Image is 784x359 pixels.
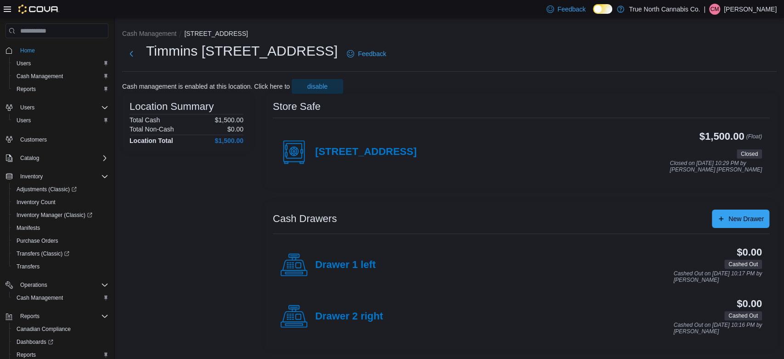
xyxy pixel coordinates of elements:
[2,279,112,291] button: Operations
[13,222,108,234] span: Manifests
[18,5,59,14] img: Cova
[13,261,108,272] span: Transfers
[2,132,112,146] button: Customers
[728,214,764,223] span: New Drawer
[2,44,112,57] button: Home
[724,260,762,269] span: Cashed Out
[13,336,108,348] span: Dashboards
[215,137,243,144] h4: $1,500.00
[13,84,108,95] span: Reports
[227,125,243,133] p: $0.00
[273,213,337,224] h3: Cash Drawers
[9,209,112,222] a: Inventory Manager (Classic)
[728,312,758,320] span: Cashed Out
[13,248,73,259] a: Transfers (Classic)
[17,294,63,302] span: Cash Management
[17,117,31,124] span: Users
[20,281,47,289] span: Operations
[20,154,39,162] span: Catalog
[13,324,108,335] span: Canadian Compliance
[13,210,108,221] span: Inventory Manager (Classic)
[17,102,108,113] span: Users
[122,83,290,90] p: Cash management is enabled at this location. Click here to
[20,136,47,143] span: Customers
[17,73,63,80] span: Cash Management
[9,234,112,247] button: Purchase Orders
[13,58,108,69] span: Users
[17,102,38,113] button: Users
[9,260,112,273] button: Transfers
[711,4,719,15] span: CM
[13,210,96,221] a: Inventory Manager (Classic)
[17,133,108,145] span: Customers
[122,45,141,63] button: Next
[17,199,56,206] span: Inventory Count
[20,173,43,180] span: Inventory
[130,101,214,112] h3: Location Summary
[9,57,112,70] button: Users
[122,29,777,40] nav: An example of EuiBreadcrumbs
[17,351,36,359] span: Reports
[13,197,59,208] a: Inventory Count
[307,82,327,91] span: disable
[9,222,112,234] button: Manifests
[17,45,108,56] span: Home
[13,71,108,82] span: Cash Management
[13,71,67,82] a: Cash Management
[741,150,758,158] span: Closed
[9,291,112,304] button: Cash Management
[17,60,31,67] span: Users
[17,250,69,257] span: Transfers (Classic)
[673,322,762,335] p: Cashed Out on [DATE] 10:16 PM by [PERSON_NAME]
[13,184,80,195] a: Adjustments (Classic)
[13,261,43,272] a: Transfers
[670,160,762,173] p: Closed on [DATE] 10:29 PM by [PERSON_NAME] [PERSON_NAME]
[17,311,108,322] span: Reports
[17,186,77,193] span: Adjustments (Classic)
[9,83,112,96] button: Reports
[20,313,39,320] span: Reports
[2,310,112,323] button: Reports
[130,125,174,133] h6: Total Non-Cash
[17,263,39,270] span: Transfers
[558,5,586,14] span: Feedback
[13,324,74,335] a: Canadian Compliance
[17,171,46,182] button: Inventory
[17,311,43,322] button: Reports
[13,235,108,246] span: Purchase Orders
[273,101,321,112] h3: Store Safe
[2,152,112,165] button: Catalog
[130,137,173,144] h4: Location Total
[13,222,44,234] a: Manifests
[9,183,112,196] a: Adjustments (Classic)
[315,259,376,271] h4: Drawer 1 left
[724,311,762,320] span: Cashed Out
[13,84,39,95] a: Reports
[17,279,51,291] button: Operations
[315,311,383,323] h4: Drawer 2 right
[9,336,112,348] a: Dashboards
[17,45,39,56] a: Home
[343,45,389,63] a: Feedback
[122,30,176,37] button: Cash Management
[17,325,71,333] span: Canadian Compliance
[17,171,108,182] span: Inventory
[737,149,762,159] span: Closed
[709,4,720,15] div: Chad Maltais
[13,235,62,246] a: Purchase Orders
[292,79,343,94] button: disable
[673,271,762,283] p: Cashed Out on [DATE] 10:17 PM by [PERSON_NAME]
[13,292,108,303] span: Cash Management
[184,30,248,37] button: [STREET_ADDRESS]
[13,115,34,126] a: Users
[737,298,762,309] h3: $0.00
[13,184,108,195] span: Adjustments (Classic)
[17,279,108,291] span: Operations
[9,70,112,83] button: Cash Management
[130,116,160,124] h6: Total Cash
[704,4,705,15] p: |
[146,42,338,60] h1: Timmins [STREET_ADDRESS]
[358,49,386,58] span: Feedback
[13,292,67,303] a: Cash Management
